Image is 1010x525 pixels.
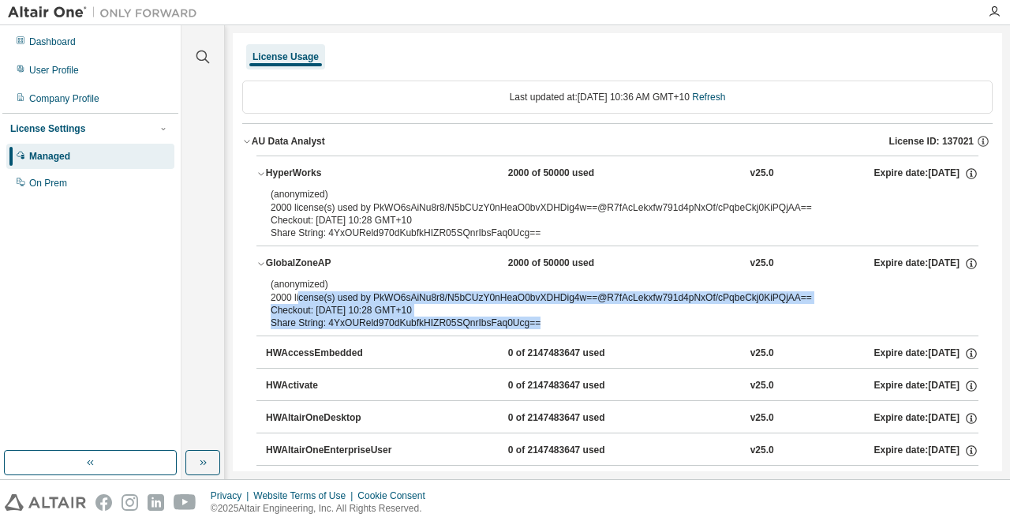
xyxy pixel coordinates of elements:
[252,51,319,63] div: License Usage
[266,433,978,468] button: HWAltairOneEnterpriseUser0 of 2147483647 usedv25.0Expire date:[DATE]
[271,317,926,329] div: Share String: 4YxOUReld970dKubfkHIZR05SQnrIbsFaq0Ucg==
[750,444,774,458] div: v25.0
[95,494,112,511] img: facebook.svg
[242,124,993,159] button: AU Data AnalystLicense ID: 137021
[874,379,978,393] div: Expire date: [DATE]
[750,167,774,181] div: v25.0
[256,246,978,281] button: GlobalZoneAP2000 of 50000 usedv25.0Expire date:[DATE]
[750,379,774,393] div: v25.0
[148,494,164,511] img: linkedin.svg
[266,444,408,458] div: HWAltairOneEnterpriseUser
[8,5,205,21] img: Altair One
[266,336,978,371] button: HWAccessEmbedded0 of 2147483647 usedv25.0Expire date:[DATE]
[508,347,650,361] div: 0 of 2147483647 used
[750,257,774,271] div: v25.0
[211,502,435,516] p: © 2025 Altair Engineering, Inc. All Rights Reserved.
[750,347,774,361] div: v25.0
[874,167,978,181] div: Expire date: [DATE]
[266,167,408,181] div: HyperWorks
[508,411,650,426] div: 0 of 2147483647 used
[508,379,650,393] div: 0 of 2147483647 used
[874,257,978,271] div: Expire date: [DATE]
[253,489,357,502] div: Website Terms of Use
[271,278,926,304] div: 2000 license(s) used by PkWO6sAiNu8r8/N5bCUzY0nHeaO0bvXDHDig4w==@R7fAcLekxfw791d4pNxOf/cPqbeCkj0K...
[889,135,974,148] span: License ID: 137021
[266,379,408,393] div: HWActivate
[874,444,978,458] div: Expire date: [DATE]
[271,188,926,214] div: 2000 license(s) used by PkWO6sAiNu8r8/N5bCUzY0nHeaO0bvXDHDig4w==@R7fAcLekxfw791d4pNxOf/cPqbeCkj0K...
[508,444,650,458] div: 0 of 2147483647 used
[252,135,325,148] div: AU Data Analyst
[271,214,926,227] div: Checkout: [DATE] 10:28 GMT+10
[266,369,978,403] button: HWActivate0 of 2147483647 usedv25.0Expire date:[DATE]
[271,227,926,239] div: Share String: 4YxOUReld970dKubfkHIZR05SQnrIbsFaq0Ucg==
[256,156,978,191] button: HyperWorks2000 of 50000 usedv25.0Expire date:[DATE]
[874,411,978,426] div: Expire date: [DATE]
[174,494,196,511] img: youtube.svg
[122,494,138,511] img: instagram.svg
[266,411,408,426] div: HWAltairOneDesktop
[692,92,725,103] a: Refresh
[271,304,926,317] div: Checkout: [DATE] 10:28 GMT+10
[266,347,408,361] div: HWAccessEmbedded
[357,489,434,502] div: Cookie Consent
[266,257,408,271] div: GlobalZoneAP
[211,489,253,502] div: Privacy
[29,92,99,105] div: Company Profile
[271,278,926,291] p: (anonymized)
[508,167,650,181] div: 2000 of 50000 used
[29,36,76,48] div: Dashboard
[271,188,926,201] p: (anonymized)
[10,122,85,135] div: License Settings
[242,81,993,114] div: Last updated at: [DATE] 10:36 AM GMT+10
[29,177,67,189] div: On Prem
[750,411,774,426] div: v25.0
[5,494,86,511] img: altair_logo.svg
[266,466,978,501] button: HWAnalyticsWorkbench0 of 2147483647 usedv25.0Expire date:[DATE]
[508,257,650,271] div: 2000 of 50000 used
[29,150,70,163] div: Managed
[266,401,978,436] button: HWAltairOneDesktop0 of 2147483647 usedv25.0Expire date:[DATE]
[29,64,79,77] div: User Profile
[874,347,978,361] div: Expire date: [DATE]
